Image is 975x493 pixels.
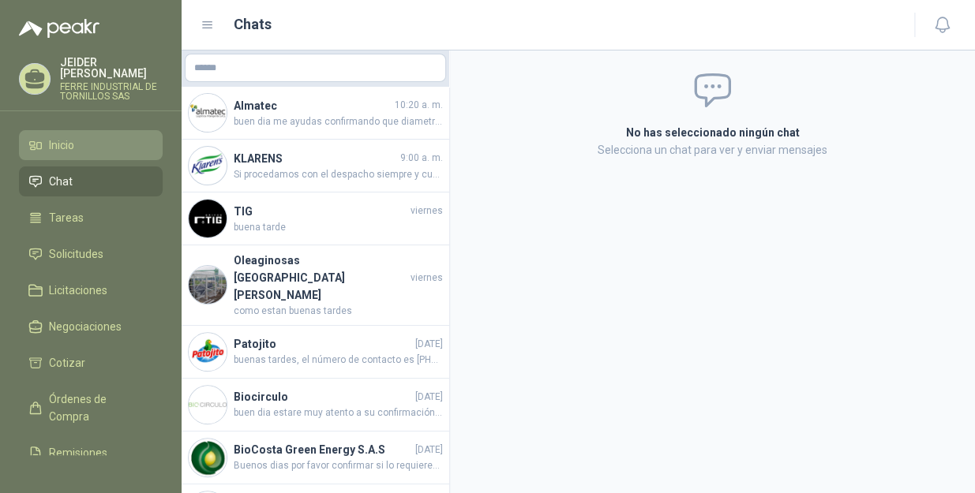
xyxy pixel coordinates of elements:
span: buen dia estare muy atento a su confirmación nos quedan 3 unidades en inventario [234,405,443,420]
span: buen dia me ayudas confirmando que diametro y en que material ? [234,114,443,129]
span: Licitaciones [49,282,107,299]
h4: TIG [234,203,407,220]
span: buenas tardes, el número de contacto es [PHONE_NUMBER], , gracias [234,353,443,368]
a: Company LogoKLARENS9:00 a. m.Si procedamos con el despacho siempre y cuando cumpla con las medida... [182,140,449,192]
span: Remisiones [49,444,107,461]
span: Chat [49,173,73,190]
span: Si procedamos con el despacho siempre y cuando cumpla con las medidas cotizadas. anexar guia de d... [234,167,443,182]
span: Buenos dias por favor confirmar si lo requieren en color especifico ? [234,458,443,473]
h4: Biocirculo [234,388,412,405]
span: [DATE] [415,443,443,458]
a: Company LogoAlmatec10:20 a. m.buen dia me ayudas confirmando que diametro y en que material ? [182,87,449,140]
img: Company Logo [189,439,227,476]
span: viernes [411,204,443,218]
p: JEIDER [PERSON_NAME] [60,57,163,79]
span: 9:00 a. m. [400,151,443,166]
a: Company LogoOleaginosas [GEOGRAPHIC_DATA][PERSON_NAME]viernescomo estan buenas tardes [182,245,449,326]
span: viernes [411,271,443,286]
span: [DATE] [415,337,443,352]
img: Logo peakr [19,19,99,38]
span: 10:20 a. m. [395,98,443,113]
h4: Patojito [234,335,412,353]
img: Company Logo [189,94,227,132]
span: como estan buenas tardes [234,304,443,319]
a: Company LogoBiocirculo[DATE]buen dia estare muy atento a su confirmación nos quedan 3 unidades en... [182,379,449,431]
h1: Chats [234,13,272,35]
h4: Oleaginosas [GEOGRAPHIC_DATA][PERSON_NAME] [234,252,407,304]
h4: BioCosta Green Energy S.A.S [234,441,412,458]
img: Company Logo [189,386,227,424]
a: Tareas [19,203,163,233]
a: Cotizar [19,348,163,378]
a: Órdenes de Compra [19,384,163,431]
p: Selecciona un chat para ver y enviar mensajes [469,141,956,159]
span: Inicio [49,136,74,154]
p: FERRE INDUSTRIAL DE TORNILLOS SAS [60,82,163,101]
h4: Almatec [234,97,392,114]
span: Tareas [49,209,84,226]
span: Solicitudes [49,245,103,263]
span: Cotizar [49,354,85,372]
h2: No has seleccionado ningún chat [469,124,956,141]
a: Remisiones [19,438,163,468]
a: Company LogoBioCosta Green Energy S.A.S[DATE]Buenos dias por favor confirmar si lo requieren en c... [182,431,449,484]
a: Chat [19,166,163,196]
span: buena tarde [234,220,443,235]
img: Company Logo [189,333,227,371]
img: Company Logo [189,147,227,185]
h4: KLARENS [234,150,397,167]
span: Órdenes de Compra [49,390,148,425]
a: Company LogoTIGviernesbuena tarde [182,192,449,245]
span: Negociaciones [49,318,122,335]
a: Negociaciones [19,312,163,342]
img: Company Logo [189,200,227,237]
a: Solicitudes [19,239,163,269]
span: [DATE] [415,390,443,405]
a: Company LogoPatojito[DATE]buenas tardes, el número de contacto es [PHONE_NUMBER], , gracias [182,326,449,379]
a: Licitaciones [19,275,163,305]
img: Company Logo [189,266,227,304]
a: Inicio [19,130,163,160]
